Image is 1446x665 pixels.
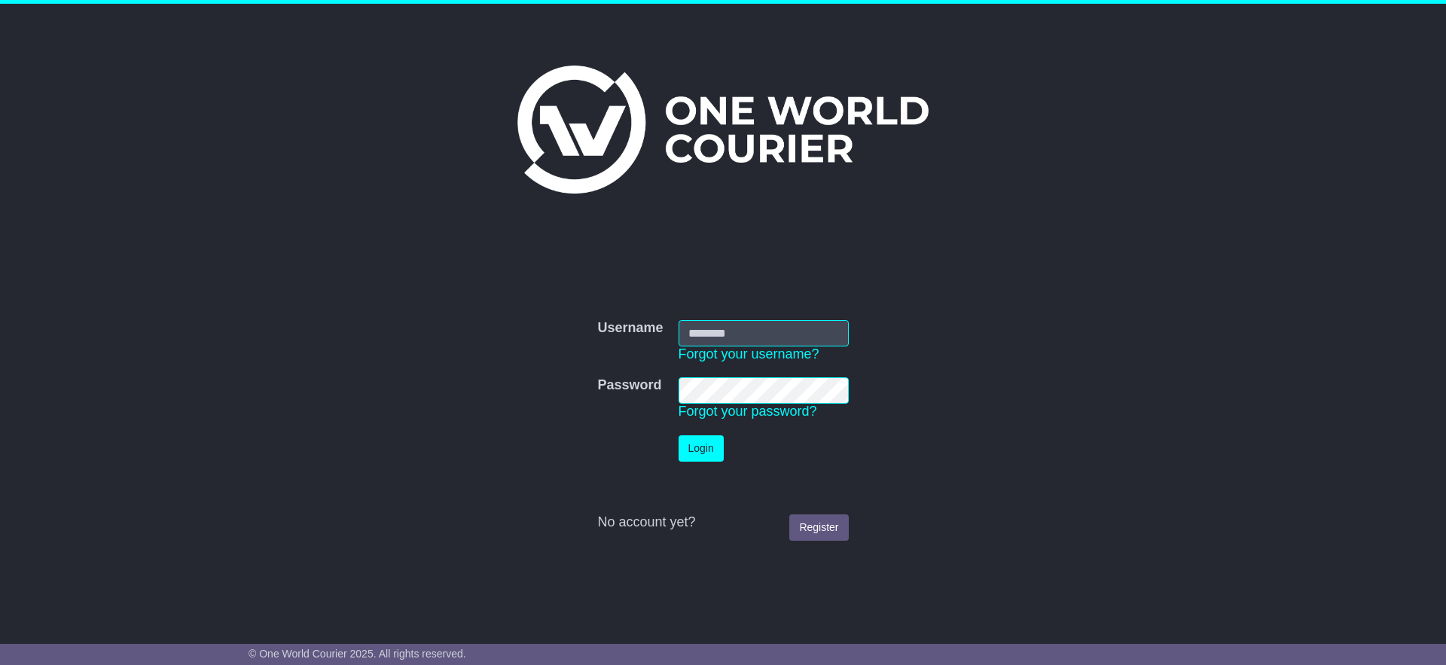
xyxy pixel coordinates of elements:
img: One World [517,66,929,194]
label: Password [597,377,661,394]
a: Forgot your password? [679,404,817,419]
div: No account yet? [597,514,848,531]
label: Username [597,320,663,337]
a: Register [789,514,848,541]
button: Login [679,435,724,462]
span: © One World Courier 2025. All rights reserved. [249,648,466,660]
a: Forgot your username? [679,346,819,361]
